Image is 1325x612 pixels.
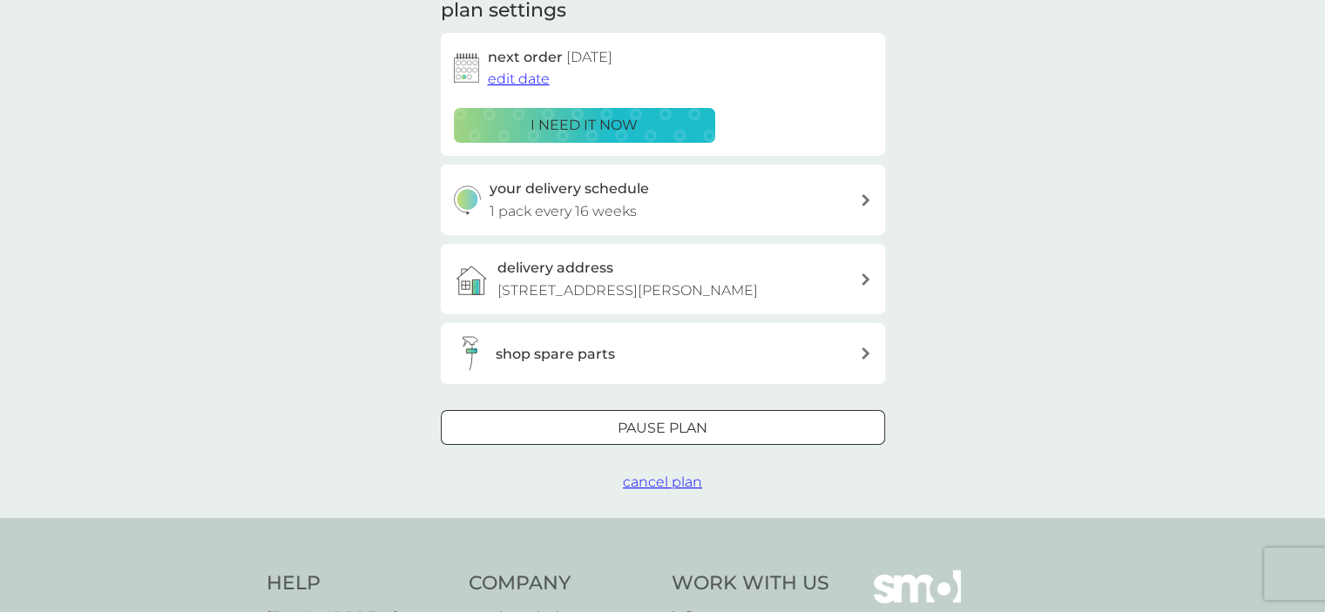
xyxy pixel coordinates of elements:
button: i need it now [454,108,715,143]
h4: Company [469,570,654,597]
p: i need it now [531,114,638,137]
p: 1 pack every 16 weeks [490,200,637,223]
p: Pause plan [618,417,707,440]
a: delivery address[STREET_ADDRESS][PERSON_NAME] [441,244,885,314]
h4: Work With Us [672,570,829,597]
h3: shop spare parts [496,343,615,366]
button: your delivery schedule1 pack every 16 weeks [441,165,885,235]
h3: delivery address [497,257,613,279]
h2: next order [488,46,612,69]
h4: Help [267,570,452,597]
button: shop spare parts [441,323,885,384]
span: cancel plan [623,474,702,490]
span: [DATE] [566,49,612,65]
button: edit date [488,68,550,91]
span: edit date [488,71,550,87]
p: [STREET_ADDRESS][PERSON_NAME] [497,279,758,302]
button: Pause plan [441,410,885,445]
h3: your delivery schedule [490,178,649,200]
button: cancel plan [623,471,702,494]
